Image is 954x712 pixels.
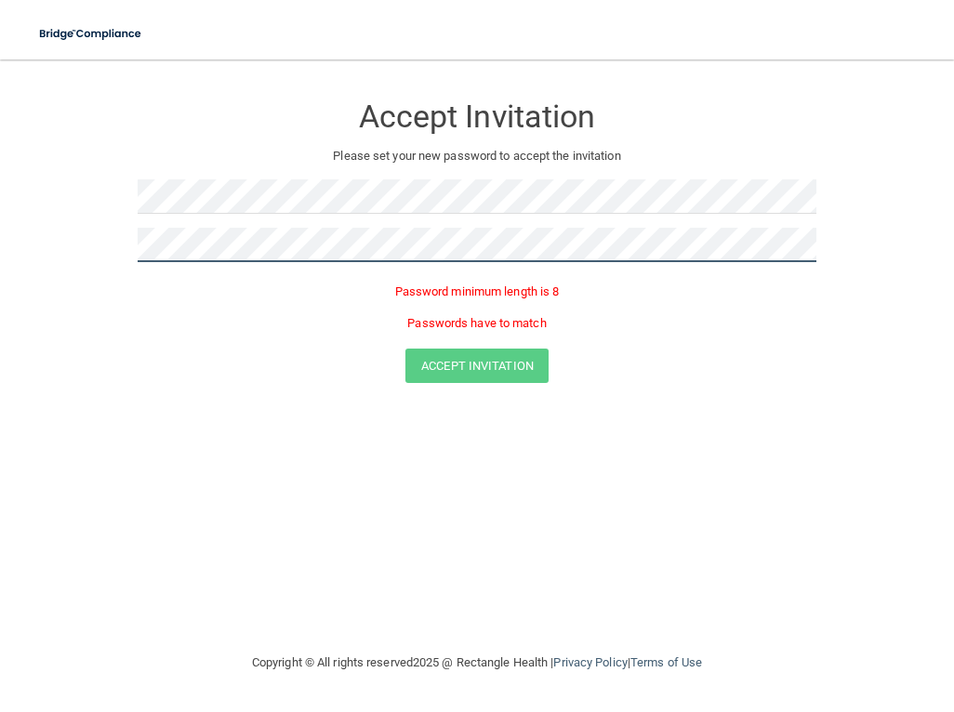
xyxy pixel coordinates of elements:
[138,99,816,134] h3: Accept Invitation
[138,312,816,335] p: Passwords have to match
[553,655,627,669] a: Privacy Policy
[152,145,802,167] p: Please set your new password to accept the invitation
[138,633,816,692] div: Copyright © All rights reserved 2025 @ Rectangle Health | |
[28,15,154,53] img: bridge_compliance_login_screen.278c3ca4.svg
[630,655,702,669] a: Terms of Use
[405,349,549,383] button: Accept Invitation
[138,281,816,303] p: Password minimum length is 8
